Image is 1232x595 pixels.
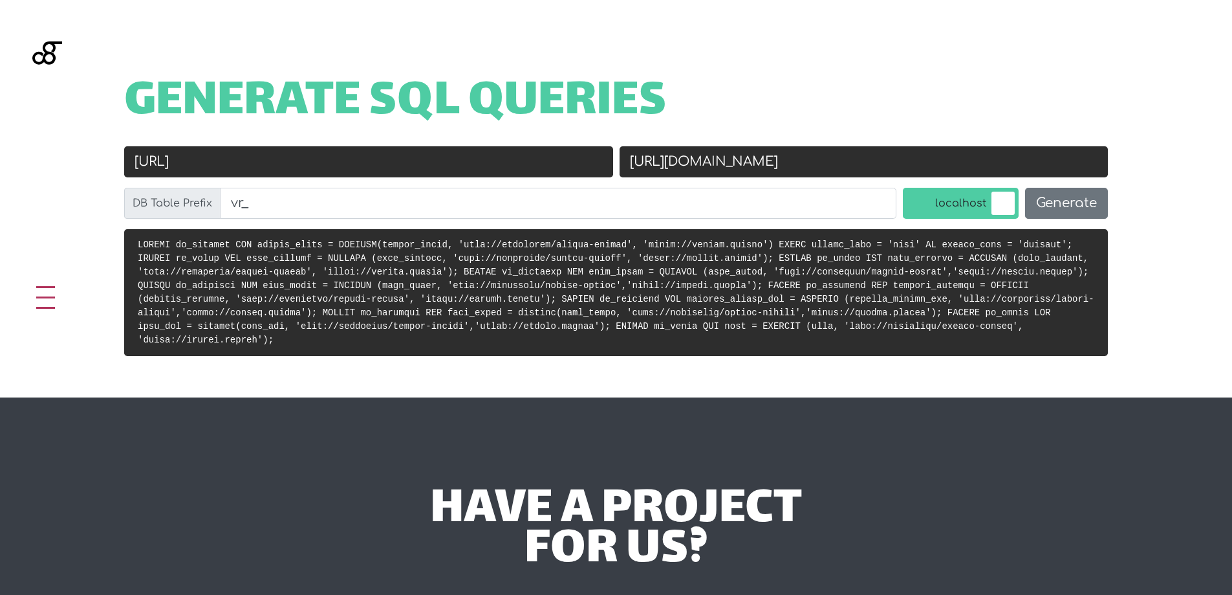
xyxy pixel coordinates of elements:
span: Generate SQL Queries [124,83,667,123]
input: wp_ [220,188,896,219]
label: DB Table Prefix [124,188,221,219]
img: Blackgate [32,41,62,139]
input: New URL [620,146,1108,177]
div: have a project for us? [233,491,999,572]
code: LOREMI do_sitamet CON adipis_elits = DOEIUSM(tempor_incid, 'utla://etdolorem/aliqua-enimad', 'min... [138,240,1094,345]
label: localhost [903,188,1019,219]
button: Generate [1025,188,1108,219]
input: Old URL [124,146,613,177]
